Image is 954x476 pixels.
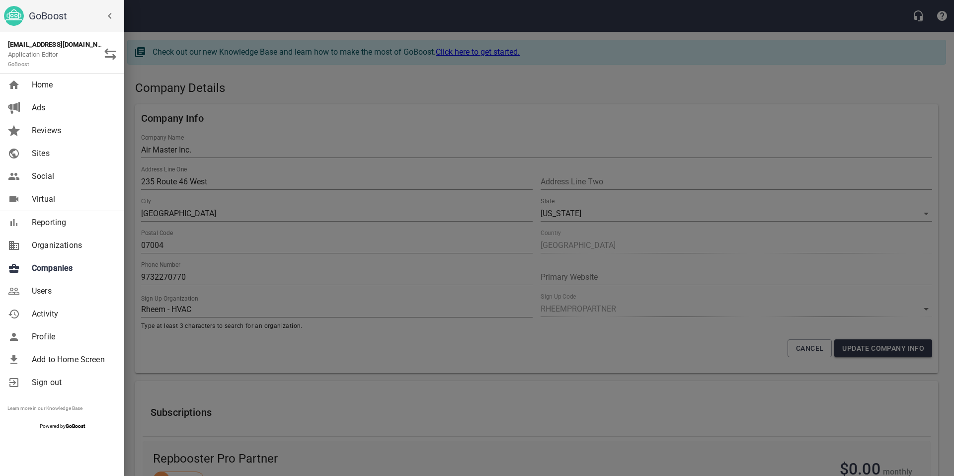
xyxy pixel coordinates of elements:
span: Users [32,285,112,297]
button: Switch Role [98,42,122,66]
span: Activity [32,308,112,320]
span: Application Editor [8,51,58,68]
span: Virtual [32,193,112,205]
span: Sign out [32,377,112,389]
strong: GoBoost [66,423,85,429]
span: Home [32,79,112,91]
span: Profile [32,331,112,343]
img: go_boost_head.png [4,6,24,26]
strong: [EMAIL_ADDRESS][DOMAIN_NAME] [8,41,113,48]
span: Ads [32,102,112,114]
span: Companies [32,262,112,274]
span: Reviews [32,125,112,137]
small: GoBoost [8,61,29,68]
span: Social [32,170,112,182]
span: Organizations [32,239,112,251]
span: Powered by [40,423,85,429]
h6: GoBoost [29,8,120,24]
a: Learn more in our Knowledge Base [7,405,82,411]
span: Reporting [32,217,112,229]
span: Sites [32,148,112,159]
span: Add to Home Screen [32,354,112,366]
